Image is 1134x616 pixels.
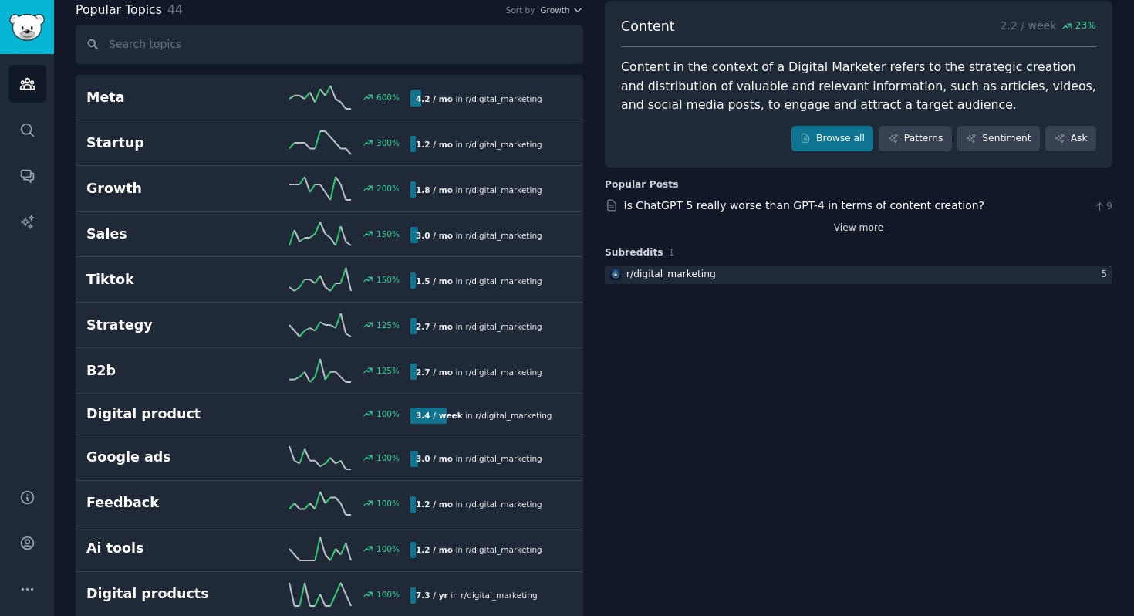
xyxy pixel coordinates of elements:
h2: Digital product [86,404,248,424]
h2: Ai tools [86,539,248,558]
p: 2.2 / week [1001,17,1096,36]
a: Meta600%4.2 / moin r/digital_marketing [76,75,583,120]
b: 1.8 / mo [416,185,453,195]
img: digital_marketing [610,269,621,280]
b: 1.2 / mo [416,545,453,554]
span: 44 [167,2,183,17]
span: r/ digital_marketing [465,140,542,149]
span: r/ digital_marketing [465,545,542,554]
span: r/ digital_marketing [465,231,542,240]
h2: Feedback [86,493,248,513]
div: in [410,227,548,243]
span: Content [621,17,675,36]
div: 100 % [376,408,400,419]
span: r/ digital_marketing [465,276,542,286]
div: 600 % [376,92,400,103]
span: Subreddits [605,246,663,260]
a: Ai tools100%1.2 / moin r/digital_marketing [76,526,583,572]
b: 1.2 / mo [416,140,453,149]
a: Startup300%1.2 / moin r/digital_marketing [76,120,583,166]
div: 300 % [376,137,400,148]
div: in [410,451,548,467]
a: Feedback100%1.2 / moin r/digital_marketing [76,481,583,526]
span: Growth [540,5,569,15]
span: r/ digital_marketing [465,367,542,377]
div: in [410,90,548,107]
span: r/ digital_marketing [465,185,542,195]
b: 3.4 / week [416,411,463,420]
span: r/ digital_marketing [475,411,552,420]
div: 5 [1101,268,1112,282]
div: in [410,408,558,424]
a: Sales150%3.0 / moin r/digital_marketing [76,212,583,257]
span: r/ digital_marketing [465,499,542,509]
div: in [410,136,548,152]
a: Patterns [879,126,951,152]
img: GummySearch logo [9,14,45,41]
div: in [410,496,548,513]
div: Sort by [506,5,535,15]
span: Popular Topics [76,1,162,20]
input: Search topics [76,25,583,64]
span: 9 [1093,200,1112,214]
b: 3.0 / mo [416,454,453,463]
b: 2.7 / mo [416,322,453,331]
a: Sentiment [957,126,1040,152]
h2: Growth [86,179,248,198]
h2: B2b [86,361,248,381]
h2: Meta [86,88,248,107]
a: Browse all [791,126,874,152]
a: Tiktok150%1.5 / moin r/digital_marketing [76,257,583,303]
b: 1.5 / mo [416,276,453,286]
div: 100 % [376,543,400,554]
span: r/ digital_marketing [461,591,537,600]
a: Ask [1045,126,1096,152]
a: Digital product100%3.4 / weekin r/digital_marketing [76,394,583,435]
span: 1 [669,247,675,258]
b: 7.3 / yr [416,591,448,600]
b: 1.2 / mo [416,499,453,509]
div: 125 % [376,320,400,330]
div: in [410,364,548,380]
div: in [410,542,548,558]
div: Content in the context of a Digital Marketer refers to the strategic creation and distribution of... [621,58,1096,115]
span: r/ digital_marketing [465,454,542,463]
div: in [410,181,548,198]
div: in [410,587,543,604]
h2: Tiktok [86,270,248,289]
div: Popular Posts [605,178,679,192]
h2: Startup [86,134,248,153]
b: 3.0 / mo [416,231,453,240]
a: Google ads100%3.0 / moin r/digital_marketing [76,435,583,481]
a: View more [834,222,884,235]
h2: Sales [86,225,248,244]
button: Growth [540,5,583,15]
span: r/ digital_marketing [465,94,542,103]
a: digital_marketingr/digital_marketing5 [605,266,1112,285]
b: 4.2 / mo [416,94,453,103]
h2: Strategy [86,316,248,335]
div: 200 % [376,183,400,194]
div: in [410,272,548,289]
h2: Digital products [86,584,248,604]
a: Strategy125%2.7 / moin r/digital_marketing [76,303,583,348]
div: 150 % [376,228,400,239]
a: B2b125%2.7 / moin r/digital_marketing [76,348,583,394]
a: Is ChatGPT 5 really worse than GPT-4 in terms of content creation? [624,199,985,212]
b: 2.7 / mo [416,367,453,377]
a: Growth200%1.8 / moin r/digital_marketing [76,166,583,212]
div: 100 % [376,589,400,600]
h2: Google ads [86,448,248,467]
div: in [410,318,548,334]
div: 100 % [376,498,400,509]
div: 150 % [376,274,400,285]
div: 100 % [376,452,400,463]
div: 125 % [376,365,400,376]
div: r/ digital_marketing [626,268,716,282]
span: r/ digital_marketing [465,322,542,331]
span: 23 % [1075,19,1096,33]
